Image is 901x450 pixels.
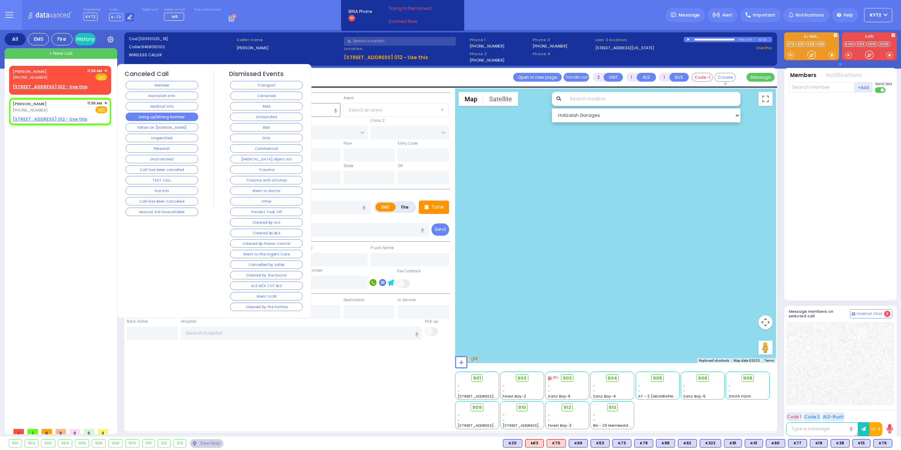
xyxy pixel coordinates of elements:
div: BLS [503,439,522,448]
div: K53 [591,439,610,448]
label: KJFD [842,35,897,40]
button: [MEDICAL_DATA] object out [230,155,303,163]
span: - [593,383,595,388]
a: [PERSON_NAME] [13,69,47,74]
span: [PHONE_NUMBER] [13,107,48,113]
label: ZIP [398,163,403,169]
span: 0 [56,429,66,434]
button: Show street map [459,92,483,106]
button: Members [790,71,817,80]
button: EMS [230,123,303,132]
span: 913 [609,404,616,411]
img: comment-alt.png [852,312,855,316]
div: BLS [612,439,631,448]
button: Trauma with stitches [230,176,303,184]
div: All [5,33,26,45]
div: K69 [569,439,588,448]
button: Map camera controls [758,315,773,329]
div: EMS [28,33,49,45]
span: [PHONE_NUMBER] [13,75,48,80]
label: In Service [398,297,416,303]
span: [STREET_ADDRESS][PERSON_NAME] [458,423,524,428]
button: Call has been canceled [126,165,198,174]
span: Internal Chat [857,311,883,316]
div: BLS [634,439,653,448]
img: Logo [28,11,75,19]
span: - [638,388,640,394]
label: Last 3 location [595,37,684,43]
img: message.svg [671,12,676,18]
label: Caller name [237,37,342,43]
span: ✕ [104,100,107,106]
button: Unfounded [230,113,303,121]
button: Internal Chat 3 [850,309,892,318]
span: - [593,418,595,423]
button: Corrected [230,91,303,100]
div: K73 [612,439,631,448]
div: 0:00 [738,36,744,44]
div: K38 [831,439,850,448]
span: [STREET_ADDRESS][PERSON_NAME] [503,423,569,428]
button: Mutual Aid Unavailable [126,208,198,216]
span: 1 [13,429,24,434]
div: K78 [634,439,653,448]
span: 0 [42,429,52,434]
label: [PHONE_NUMBER] [470,43,504,49]
span: Forest Bay-2 [503,394,526,399]
a: K15 [796,42,805,47]
div: BLS [591,439,610,448]
button: Follow On [DOMAIN_NAME] [126,123,198,132]
div: See map [190,439,223,448]
span: Notifications [796,12,824,18]
span: Alert [722,12,732,18]
input: Search location [565,92,741,106]
div: 901 [9,439,21,447]
input: Search member [789,82,855,93]
span: 902 [517,375,527,382]
div: BLS [700,439,721,448]
div: 909 [126,439,139,447]
button: Send [431,223,449,236]
div: BLS [873,439,892,448]
span: - [458,388,460,394]
div: BLS [810,439,828,448]
span: - [683,388,685,394]
button: Went to doctor [230,186,303,195]
button: Transfer call [563,73,589,82]
a: [STREET_ADDRESS][US_STATE] [595,45,654,51]
button: Code-1 [692,73,713,82]
img: Google [457,354,480,363]
span: - [458,412,460,418]
button: Cleared By ALS [230,218,303,227]
button: Trauma [230,165,303,174]
button: Medical Info [126,102,198,110]
label: Destination [344,297,365,303]
span: AT - 2 [GEOGRAPHIC_DATA] [638,394,690,399]
div: 25% [548,375,559,380]
label: [PHONE_NUMBER] [470,57,504,63]
span: M9 [172,14,178,19]
span: Sanz Bay-6 [548,394,571,399]
label: Fire units on call [194,8,221,12]
span: 0 [98,429,108,434]
div: 0:14 [746,36,752,44]
span: 11:36 AM [87,68,102,74]
a: [PERSON_NAME] [13,101,47,107]
span: - [593,412,595,418]
label: [PHONE_NUMBER] [533,43,567,49]
div: K20 [503,439,522,448]
span: KY72 [83,13,97,21]
u: EMS [98,75,105,80]
label: Floor [344,141,352,146]
label: Medic on call [164,8,186,12]
button: ALS-Rush [822,412,845,421]
span: 8458061102 [141,44,165,50]
u: EMS [98,107,105,113]
span: KY72 [870,12,881,18]
span: 904 [607,375,617,382]
button: Transport [230,81,303,89]
label: Caller: [129,44,234,50]
a: K18 [817,42,825,47]
label: Entry Code [398,141,418,146]
div: BLS [745,439,763,448]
